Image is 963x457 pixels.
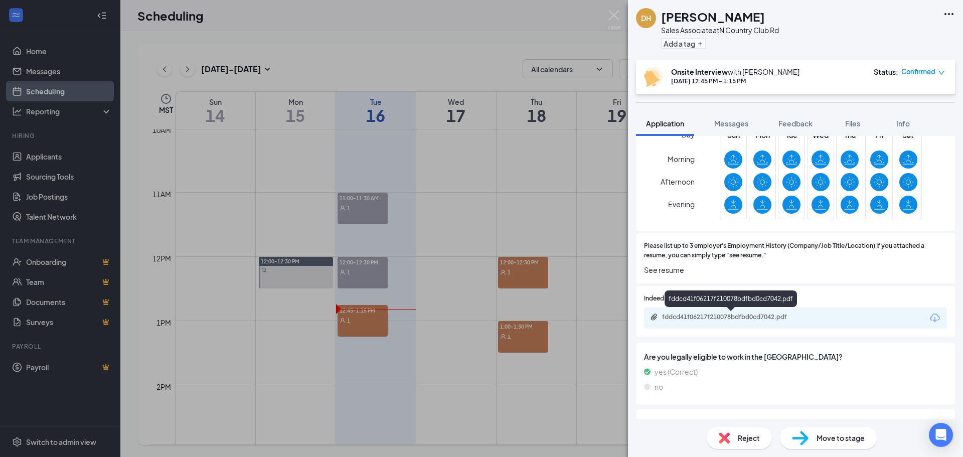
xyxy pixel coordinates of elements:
[668,150,695,168] span: Morning
[644,264,947,275] span: See resume
[738,432,760,443] span: Reject
[646,119,684,128] span: Application
[778,119,813,128] span: Feedback
[644,241,947,260] span: Please list up to 3 employer's Employment History (Company/Job Title/Location) If you attached a ...
[665,290,797,307] div: fddcd41f06217f210078bdfbd0cd7042.pdf
[943,8,955,20] svg: Ellipses
[650,313,813,323] a: Paperclipfddcd41f06217f210078bdfbd0cd7042.pdf
[644,294,688,303] span: Indeed Resume
[671,77,799,85] div: [DATE] 12:45 PM - 1:15 PM
[671,67,728,76] b: Onsite Interview
[714,119,748,128] span: Messages
[668,195,695,213] span: Evening
[650,313,658,321] svg: Paperclip
[644,351,947,362] span: Are you legally eligible to work in the [GEOGRAPHIC_DATA]?
[661,38,706,49] button: PlusAdd a tag
[901,67,935,77] span: Confirmed
[671,67,799,77] div: with [PERSON_NAME]
[641,13,651,23] div: DH
[896,119,910,128] span: Info
[817,432,865,443] span: Move to stage
[662,313,802,321] div: fddcd41f06217f210078bdfbd0cd7042.pdf
[697,41,703,47] svg: Plus
[938,69,945,76] span: down
[874,67,898,77] div: Status :
[929,423,953,447] div: Open Intercom Messenger
[845,119,860,128] span: Files
[661,25,779,35] div: Sales Associate at N Country Club Rd
[655,381,663,392] span: no
[644,417,947,428] span: Do you have transportation to and from work
[929,312,941,324] svg: Download
[661,173,695,191] span: Afternoon
[655,366,698,377] span: yes (Correct)
[661,8,765,25] h1: [PERSON_NAME]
